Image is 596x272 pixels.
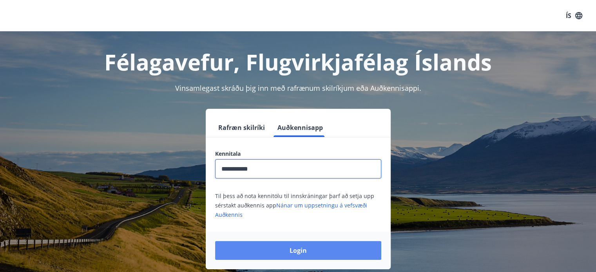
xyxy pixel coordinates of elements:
[215,202,367,218] a: Nánar um uppsetningu á vefsvæði Auðkennis
[25,47,571,77] h1: Félagavefur, Flugvirkjafélag Íslands
[274,118,326,137] button: Auðkennisapp
[215,192,374,218] span: Til þess að nota kennitölu til innskráningar þarf að setja upp sérstakt auðkennis app
[175,83,421,93] span: Vinsamlegast skráðu þig inn með rafrænum skilríkjum eða Auðkennisappi.
[562,9,587,23] button: ÍS
[215,118,268,137] button: Rafræn skilríki
[215,241,381,260] button: Login
[215,150,381,158] label: Kennitala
